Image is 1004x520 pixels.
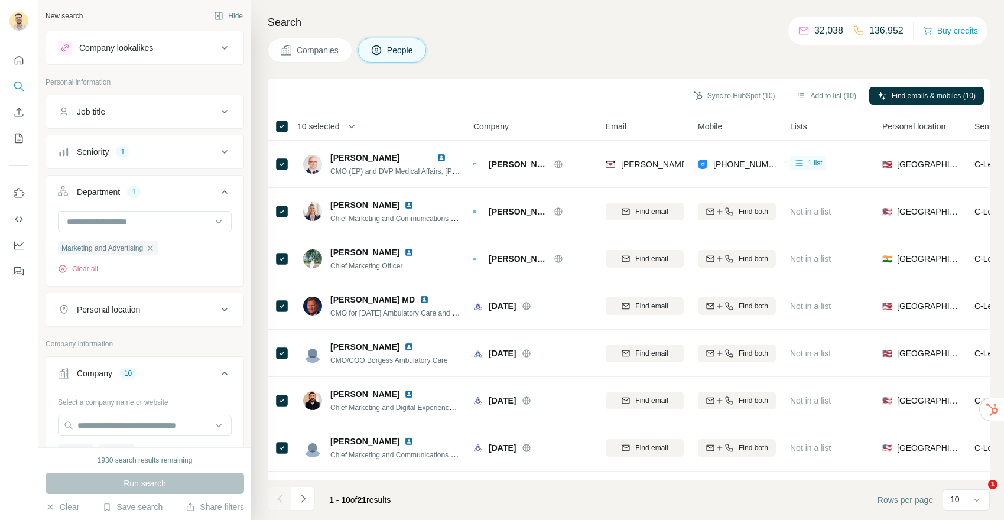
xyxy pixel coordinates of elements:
span: 🇺🇸 [882,442,892,454]
button: Use Surfe on LinkedIn [9,183,28,204]
div: Select a company name or website [58,392,232,408]
span: 1 - 10 [329,495,350,505]
h4: Search [268,14,990,31]
img: LinkedIn logo [404,389,414,399]
span: [PERSON_NAME] MD [330,294,415,305]
span: Not in a list [790,207,831,216]
img: Logo of Abbott [473,210,483,213]
button: Find both [698,344,776,362]
button: Share filters [186,501,244,513]
span: [GEOGRAPHIC_DATA] [897,347,960,359]
span: [GEOGRAPHIC_DATA] [897,253,960,265]
div: Company lookalikes [79,42,153,54]
button: Sync to HubSpot (10) [685,87,784,105]
img: Logo of Ascension [473,349,483,358]
span: 10 selected [297,121,340,132]
div: 1930 search results remaining [98,455,193,466]
span: CMO/COO Borgess Ambulatory Care [330,356,448,365]
button: Clear all [58,264,98,274]
img: Logo of Ascension [473,396,483,405]
span: Companies [297,44,340,56]
div: Job title [77,106,105,118]
img: Avatar [303,391,322,410]
span: [DATE] [489,395,516,407]
span: [PERSON_NAME] [330,199,399,211]
button: Company lookalikes [46,34,243,62]
span: [PERSON_NAME] [330,246,399,258]
img: Avatar [303,249,322,268]
span: 🇮🇳 [882,253,892,265]
span: [PERSON_NAME] [330,388,399,400]
span: C-Level [974,349,1003,358]
span: 🇺🇸 [882,300,892,312]
img: provider datagma logo [698,158,707,170]
span: Find email [635,301,668,311]
span: Find both [739,206,768,217]
p: Company information [46,339,244,349]
span: [PERSON_NAME] [330,153,399,162]
img: LinkedIn logo [404,248,414,257]
img: Avatar [303,297,322,316]
span: Find email [635,206,668,217]
span: [GEOGRAPHIC_DATA] [897,206,960,217]
span: [PERSON_NAME] [489,158,548,170]
button: Find email [606,203,684,220]
span: C-Level [974,160,1003,169]
span: Chief Marketing and Communications Officer [330,213,472,223]
img: LinkedIn logo [404,342,414,352]
button: Hide [206,7,251,25]
button: Quick start [9,50,28,71]
img: Avatar [303,344,322,363]
span: Chief Marketing Officer [330,262,403,270]
button: Department1 [46,178,243,211]
span: [PERSON_NAME] [489,253,548,265]
span: Find both [739,443,768,453]
button: Dashboard [9,235,28,256]
span: Find email [635,348,668,359]
span: Lists [790,121,807,132]
div: Company [77,368,112,379]
span: Not in a list [790,443,831,453]
button: Feedback [9,261,28,282]
img: Avatar [303,202,322,221]
span: Find both [739,348,768,359]
span: 🇺🇸 [882,206,892,217]
span: C-Level [974,443,1003,453]
span: [GEOGRAPHIC_DATA] [897,442,960,454]
span: [PERSON_NAME] [330,341,399,353]
p: 136,952 [869,24,904,38]
button: Navigate to next page [291,487,315,511]
span: C-Level [974,396,1003,405]
button: Find email [606,344,684,362]
span: [PERSON_NAME] [330,435,399,447]
span: Not in a list [790,349,831,358]
span: [PERSON_NAME][EMAIL_ADDRESS][PERSON_NAME][PERSON_NAME][DOMAIN_NAME] [621,160,966,169]
span: Not in a list [790,396,831,405]
span: [GEOGRAPHIC_DATA] [897,158,960,170]
button: Find both [698,439,776,457]
button: Clear [46,501,79,513]
span: of [350,495,358,505]
img: Avatar [303,438,322,457]
span: Find email [635,253,668,264]
span: C-Level [974,301,1003,311]
span: results [329,495,391,505]
div: 10 [119,368,137,379]
span: Rows per page [878,494,933,506]
button: Find both [698,392,776,409]
span: People [387,44,414,56]
span: Find email [635,395,668,406]
span: Find both [739,253,768,264]
span: [DATE] [489,442,516,454]
span: [DATE] [489,300,516,312]
span: 1 [988,480,997,489]
button: Find email [606,250,684,268]
button: Enrich CSV [9,102,28,123]
span: Calm [102,446,119,456]
div: Seniority [77,146,109,158]
span: Email [606,121,626,132]
span: [PERSON_NAME] [489,206,548,217]
img: Logo of Ascension [473,443,483,453]
span: [PHONE_NUMBER] [713,160,788,169]
span: Chief Marketing and Digital Experience Officer [330,402,476,412]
